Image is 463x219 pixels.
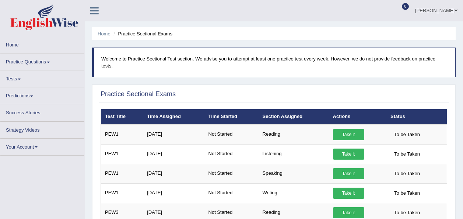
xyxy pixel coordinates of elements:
[101,125,143,145] td: PEW1
[259,125,329,145] td: Reading
[0,122,84,136] a: Strategy Videos
[0,36,84,51] a: Home
[386,109,447,125] th: Status
[390,129,424,140] span: To be Taken
[101,91,176,98] h2: Practice Sectional Exams
[101,109,143,125] th: Test Title
[259,109,329,125] th: Section Assigned
[259,164,329,183] td: Speaking
[402,3,409,10] span: 0
[333,168,364,179] a: Take it
[143,144,204,164] td: [DATE]
[143,125,204,145] td: [DATE]
[204,183,259,203] td: Not Started
[390,168,424,179] span: To be Taken
[333,188,364,199] a: Take it
[0,53,84,68] a: Practice Questions
[0,139,84,153] a: Your Account
[112,30,172,37] li: Practice Sectional Exams
[204,144,259,164] td: Not Started
[101,183,143,203] td: PEW1
[143,109,204,125] th: Time Assigned
[0,104,84,119] a: Success Stories
[204,164,259,183] td: Not Started
[143,183,204,203] td: [DATE]
[101,164,143,183] td: PEW1
[259,144,329,164] td: Listening
[390,188,424,199] span: To be Taken
[101,55,448,69] p: Welcome to Practice Sectional Test section. We advise you to attempt at least one practice test e...
[333,207,364,218] a: Take it
[333,149,364,160] a: Take it
[0,87,84,102] a: Predictions
[329,109,387,125] th: Actions
[101,144,143,164] td: PEW1
[259,183,329,203] td: Writing
[204,109,259,125] th: Time Started
[390,207,424,218] span: To be Taken
[0,70,84,85] a: Tests
[333,129,364,140] a: Take it
[143,164,204,183] td: [DATE]
[98,31,111,36] a: Home
[390,149,424,160] span: To be Taken
[204,125,259,145] td: Not Started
